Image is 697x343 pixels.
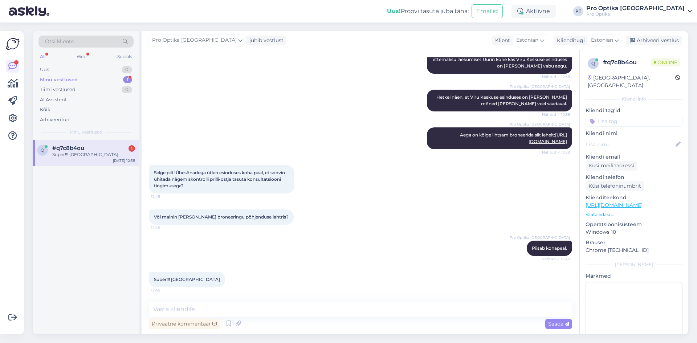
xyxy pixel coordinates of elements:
[586,261,682,268] div: [PERSON_NAME]
[542,256,570,262] span: Nähtud ✓ 12:45
[154,214,289,220] span: Või mainin [PERSON_NAME] broneeringu põhjenduse lahtris?
[532,245,567,251] span: Piisab kohapeal.
[586,239,682,246] p: Brauser
[492,37,510,44] div: Klient
[149,319,220,329] div: Privaatne kommentaar
[542,150,570,155] span: Nähtud ✓ 12:39
[40,106,50,113] div: Kõik
[586,107,682,114] p: Kliendi tag'id
[586,173,682,181] p: Kliendi telefon
[113,158,135,163] div: [DATE] 12:38
[70,129,102,135] span: Minu vestlused
[129,145,135,152] div: 1
[586,181,644,191] div: Küsi telefoninumbrit
[586,153,682,161] p: Kliendi email
[586,11,685,17] div: Pro Optika
[548,320,569,327] span: Saada
[152,36,237,44] span: Pro Optika [GEOGRAPHIC_DATA]
[542,74,570,79] span: Nähtud ✓ 12:38
[151,194,178,199] span: 12:45
[460,132,567,144] span: Aega on kõige lihtsam broneerida siit lehelt:
[573,6,583,16] div: PT
[586,5,693,17] a: Pro Optika [GEOGRAPHIC_DATA]Pro Optika
[586,228,682,236] p: Windows 10
[151,287,178,293] span: 12:45
[510,84,570,89] span: Pro Optika [GEOGRAPHIC_DATA]
[586,211,682,218] p: Vaata edasi ...
[626,36,682,45] div: Arhiveeri vestlus
[40,86,76,93] div: Tiimi vestlused
[40,76,78,83] div: Minu vestlused
[586,202,643,208] a: [URL][DOMAIN_NAME]
[122,86,132,93] div: 0
[52,145,84,151] span: #q7c8b4ou
[45,38,74,45] span: Otsi kliente
[586,246,682,254] p: Chrome [TECHNICAL_ID]
[603,58,651,67] div: # q7c8b4ou
[586,5,685,11] div: Pro Optika [GEOGRAPHIC_DATA]
[511,5,556,18] div: Aktiivne
[651,58,680,66] span: Online
[75,52,88,61] div: Web
[116,52,134,61] div: Socials
[123,76,132,83] div: 1
[6,37,20,51] img: Askly Logo
[387,8,401,15] b: Uus!
[40,116,70,123] div: Arhiveeritud
[554,37,585,44] div: Klienditugi
[591,61,595,66] span: q
[436,94,568,106] span: Hetkel näen, et Viru Keskuse esinduses on [PERSON_NAME] mõned [PERSON_NAME] veel saadaval.
[151,225,178,230] span: 12:45
[586,194,682,201] p: Klienditeekond
[40,66,49,73] div: Uus
[154,277,220,282] span: Super!!! [GEOGRAPHIC_DATA]
[586,221,682,228] p: Operatsioonisüsteem
[510,235,570,240] span: Pro Optika [GEOGRAPHIC_DATA]
[516,36,538,44] span: Estonian
[586,96,682,102] div: Kliendi info
[586,116,682,127] input: Lisa tag
[41,147,44,153] span: q
[586,161,637,171] div: Küsi meiliaadressi
[472,4,503,18] button: Emailid
[591,36,613,44] span: Estonian
[122,66,132,73] div: 0
[542,112,570,117] span: Nähtud ✓ 12:38
[586,272,682,280] p: Märkmed
[588,74,675,89] div: [GEOGRAPHIC_DATA], [GEOGRAPHIC_DATA]
[586,140,674,148] input: Lisa nimi
[586,130,682,137] p: Kliendi nimi
[154,170,286,188] span: Selge pilt! Ühesõnadega ütlen esinduses koha peal, et soovin ühitada nägemiskontrolli prilli-ostj...
[387,7,469,16] div: Proovi tasuta juba täna:
[52,151,135,158] div: Super!!! [GEOGRAPHIC_DATA]
[510,122,570,127] span: Pro Optika [GEOGRAPHIC_DATA]
[38,52,47,61] div: All
[246,37,284,44] div: juhib vestlust
[40,96,67,103] div: AI Assistent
